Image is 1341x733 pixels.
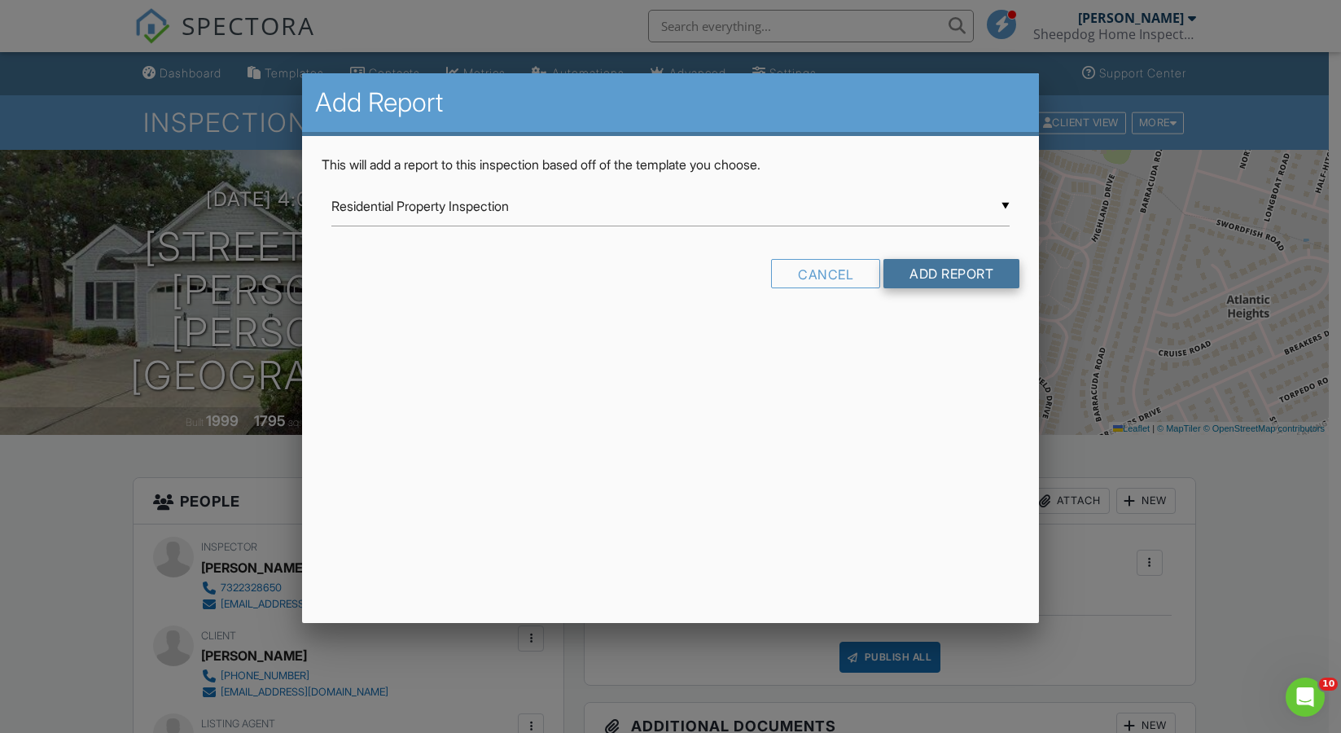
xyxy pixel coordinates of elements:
p: This will add a report to this inspection based off of the template you choose. [322,156,1020,173]
div: Cancel [771,259,880,288]
h2: Add Report [315,86,1027,119]
iframe: Intercom live chat [1286,678,1325,717]
span: 10 [1319,678,1338,691]
input: Add Report [883,259,1019,288]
